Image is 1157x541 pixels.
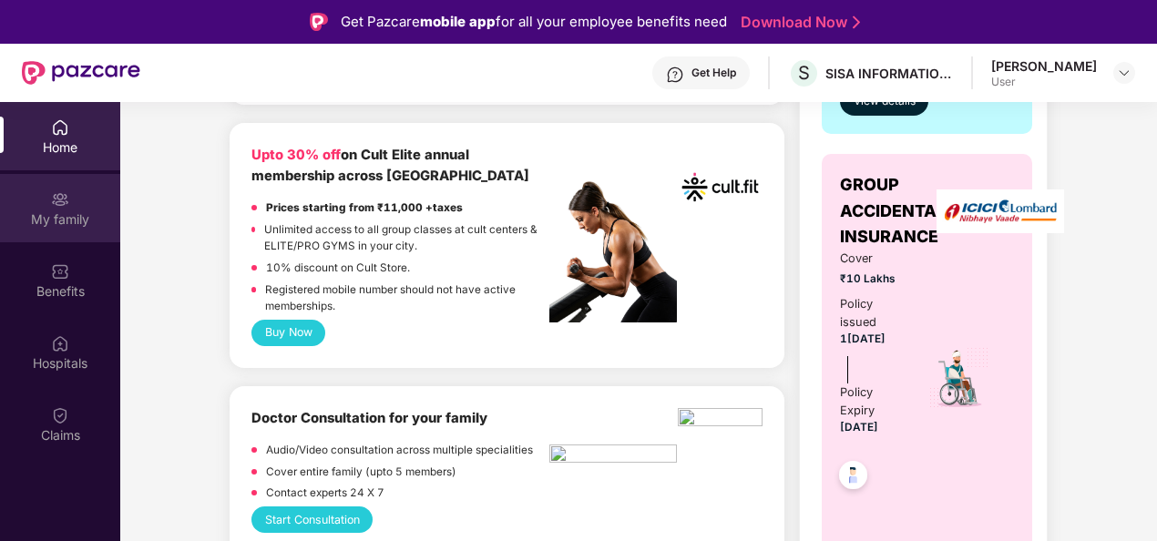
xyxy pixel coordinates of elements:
[266,464,456,481] p: Cover entire family (upto 5 members)
[840,421,878,434] span: [DATE]
[927,346,990,410] img: icon
[251,147,341,163] b: Upto 30% off
[264,221,549,255] p: Unlimited access to all group classes at cult centers & ELITE/PRO GYMS in your city.
[51,334,69,352] img: svg+xml;base64,PHN2ZyBpZD0iSG9zcGl0YWxzIiB4bWxucz0iaHR0cDovL3d3dy53My5vcmcvMjAwMC9zdmciIHdpZHRoPS...
[840,383,905,420] div: Policy Expiry
[840,250,905,268] span: Cover
[840,172,946,250] span: GROUP ACCIDENTAL INSURANCE
[840,332,886,345] span: 1[DATE]
[549,444,677,468] img: hcp.png
[251,320,325,346] button: Buy Now
[853,13,860,32] img: Stroke
[741,13,855,32] a: Download Now
[825,65,953,82] div: SISA INFORMATION SECURITY PVT LTD
[831,455,875,500] img: svg+xml;base64,PHN2ZyB4bWxucz0iaHR0cDovL3d3dy53My5vcmcvMjAwMC9zdmciIHdpZHRoPSI0OC45NDMiIGhlaWdodD...
[1117,66,1131,80] img: svg+xml;base64,PHN2ZyBpZD0iRHJvcGRvd24tMzJ4MzIiIHhtbG5zPSJodHRwOi8vd3d3LnczLm9yZy8yMDAwL3N2ZyIgd2...
[22,61,140,85] img: New Pazcare Logo
[991,75,1097,89] div: User
[51,190,69,209] img: svg+xml;base64,PHN2ZyB3aWR0aD0iMjAiIGhlaWdodD0iMjAiIHZpZXdCb3g9IjAgMCAyMCAyMCIgZmlsbD0ibm9uZSIgeG...
[937,189,1064,234] img: insurerLogo
[798,62,810,84] span: S
[51,262,69,281] img: svg+xml;base64,PHN2ZyBpZD0iQmVuZWZpdHMiIHhtbG5zPSJodHRwOi8vd3d3LnczLm9yZy8yMDAwL3N2ZyIgd2lkdGg9Ij...
[266,201,463,214] strong: Prices starting from ₹11,000 +taxes
[266,485,384,502] p: Contact experts 24 X 7
[678,145,763,230] img: cult.png
[991,57,1097,75] div: [PERSON_NAME]
[251,506,373,533] button: Start Consultation
[251,147,529,184] b: on Cult Elite annual membership across [GEOGRAPHIC_DATA]
[266,260,410,277] p: 10% discount on Cult Store.
[341,11,727,33] div: Get Pazcare for all your employee benefits need
[691,66,736,80] div: Get Help
[420,13,496,30] strong: mobile app
[251,410,487,426] b: Doctor Consultation for your family
[266,442,533,459] p: Audio/Video consultation across multiple specialities
[666,66,684,84] img: svg+xml;base64,PHN2ZyBpZD0iSGVscC0zMngzMiIgeG1sbnM9Imh0dHA6Ly93d3cudzMub3JnLzIwMDAvc3ZnIiB3aWR0aD...
[840,270,905,288] span: ₹10 Lakhs
[51,406,69,424] img: svg+xml;base64,PHN2ZyBpZD0iQ2xhaW0iIHhtbG5zPSJodHRwOi8vd3d3LnczLm9yZy8yMDAwL3N2ZyIgd2lkdGg9IjIwIi...
[549,181,677,322] img: pc2.png
[678,408,763,432] img: ekin.png
[265,281,549,315] p: Registered mobile number should not have active memberships.
[840,295,905,332] div: Policy issued
[51,118,69,137] img: svg+xml;base64,PHN2ZyBpZD0iSG9tZSIgeG1sbnM9Imh0dHA6Ly93d3cudzMub3JnLzIwMDAvc3ZnIiB3aWR0aD0iMjAiIG...
[310,13,328,31] img: Logo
